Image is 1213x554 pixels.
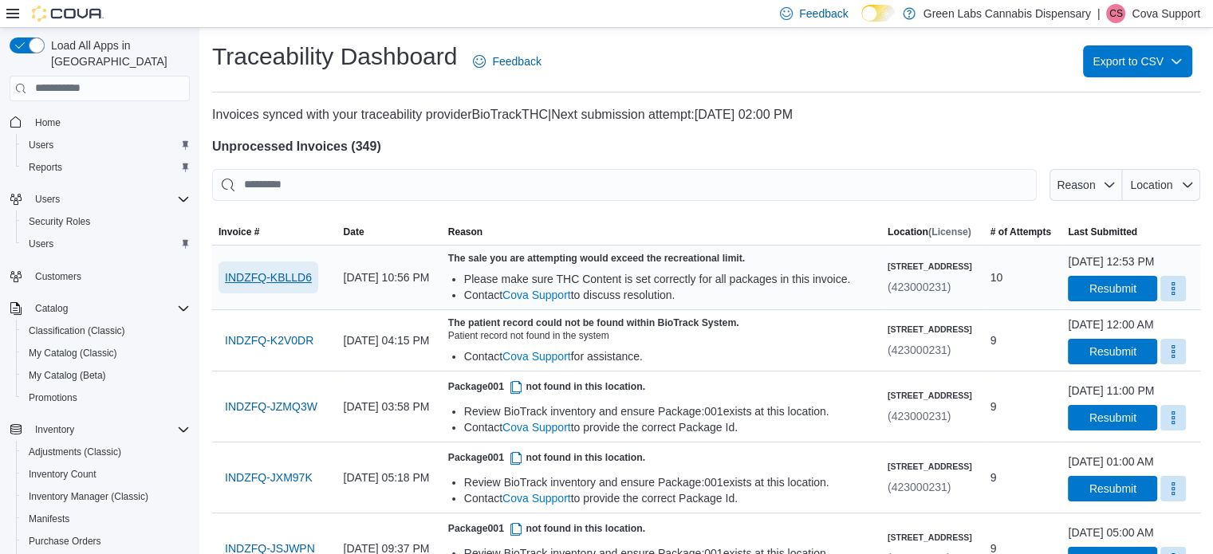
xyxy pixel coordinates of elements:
[1160,276,1186,301] button: More
[1068,383,1154,399] div: [DATE] 11:00 PM
[1057,179,1095,191] span: Reason
[924,4,1091,23] p: Green Labs Cannabis Dispensary
[16,508,196,530] button: Manifests
[1068,405,1157,430] button: Resubmit
[888,389,972,402] h6: [STREET_ADDRESS]
[29,299,190,318] span: Catalog
[1106,4,1125,23] div: Cova Support
[29,190,190,209] span: Users
[22,532,108,551] a: Purchase Orders
[888,460,972,473] h6: [STREET_ADDRESS]
[1097,4,1101,23] p: |
[22,234,190,253] span: Users
[502,350,571,363] a: Cova Support
[1083,45,1192,77] button: Export to CSV
[1089,410,1136,426] span: Resubmit
[888,260,972,273] h6: [STREET_ADDRESS]
[888,410,951,422] span: (423000231)
[22,158,69,177] a: Reports
[22,465,190,484] span: Inventory Count
[212,169,1037,201] input: This is a search bar. After typing your query, hit enter to filter the results lower in the page.
[1068,339,1157,364] button: Resubmit
[22,388,190,407] span: Promotions
[502,492,571,505] a: Cova Support
[212,137,1200,156] h4: Unprocessed Invoices ( 349 )
[3,418,196,441] button: Inventory
[551,108,695,121] span: Next submission attempt:
[29,215,90,228] span: Security Roles
[16,320,196,342] button: Classification (Classic)
[225,399,317,415] span: INDZFQ-JZMQ3W
[888,281,951,293] span: (423000231)
[337,324,442,356] div: [DATE] 04:15 PM
[16,210,196,233] button: Security Roles
[225,332,313,348] span: INDZFQ-K2V0DR
[1160,339,1186,364] button: More
[212,219,337,245] button: Invoice #
[990,331,997,350] span: 9
[22,366,112,385] a: My Catalog (Beta)
[32,6,104,22] img: Cova
[1089,481,1136,497] span: Resubmit
[35,116,61,129] span: Home
[492,53,541,69] span: Feedback
[990,268,1003,287] span: 10
[29,446,121,458] span: Adjustments (Classic)
[464,490,875,506] div: Contact to provide the correct Package Id.
[22,532,190,551] span: Purchase Orders
[29,391,77,404] span: Promotions
[3,265,196,288] button: Customers
[1068,276,1157,301] button: Resubmit
[29,113,67,132] a: Home
[888,531,972,544] h6: [STREET_ADDRESS]
[29,420,81,439] button: Inventory
[448,520,875,539] h5: Package not found in this location.
[225,470,313,485] span: INDZFQ-JXM97K
[990,468,997,487] span: 9
[22,234,60,253] a: Users
[16,342,196,364] button: My Catalog (Classic)
[464,348,875,364] div: Contact for assistance.
[22,212,96,231] a: Security Roles
[888,481,951,493] span: (423000231)
[16,364,196,387] button: My Catalog (Beta)
[1160,405,1186,430] button: More
[35,270,81,283] span: Customers
[888,323,972,336] h6: [STREET_ADDRESS]
[29,324,125,337] span: Classification (Classic)
[22,442,190,462] span: Adjustments (Classic)
[3,188,196,210] button: Users
[29,468,96,481] span: Inventory Count
[22,442,128,462] a: Adjustments (Classic)
[464,287,875,303] div: Contact to discuss resolution.
[16,485,196,508] button: Inventory Manager (Classic)
[22,366,190,385] span: My Catalog (Beta)
[448,378,875,397] h5: Package not found in this location.
[29,420,190,439] span: Inventory
[45,37,190,69] span: Load All Apps in [GEOGRAPHIC_DATA]
[219,261,318,293] button: INDZFQ-KBLLD6
[22,136,60,155] a: Users
[502,289,571,301] a: Cova Support
[16,233,196,255] button: Users
[337,462,442,493] div: [DATE] 05:18 PM
[35,302,68,315] span: Catalog
[464,474,875,490] div: Review BioTrack inventory and ensure Package: 001 exists at this location.
[29,112,190,132] span: Home
[22,509,190,528] span: Manifests
[1068,226,1137,238] span: Last Submitted
[1130,179,1172,191] span: Location
[502,421,571,434] a: Cova Support
[219,226,259,238] span: Invoice #
[337,261,442,293] div: [DATE] 10:56 PM
[1160,476,1186,501] button: More
[487,523,526,534] span: 001
[16,441,196,463] button: Adjustments (Classic)
[448,316,875,329] h5: The patient record could not be found within BioTrack System.
[212,105,1200,124] p: Invoices synced with your traceability provider BioTrackTHC | [DATE] 02:00 PM
[29,161,62,174] span: Reports
[29,490,148,503] span: Inventory Manager (Classic)
[29,238,53,250] span: Users
[337,391,442,422] div: [DATE] 03:58 PM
